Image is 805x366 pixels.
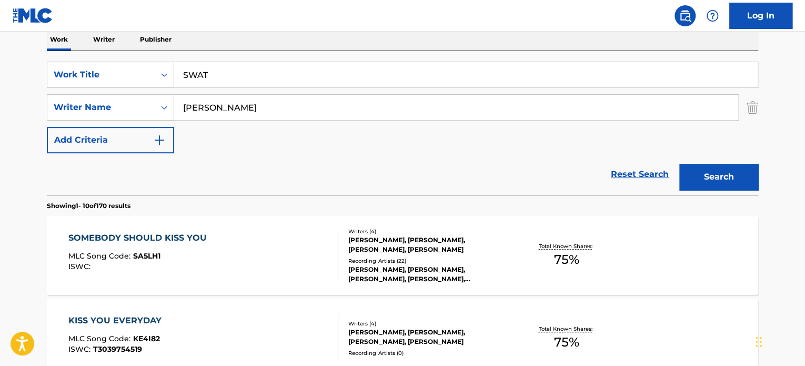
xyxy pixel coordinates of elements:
div: Writer Name [54,101,148,114]
p: Publisher [137,28,175,51]
div: KISS YOU EVERYDAY [68,314,167,327]
span: 75 % [554,250,579,269]
a: Log In [729,3,792,29]
span: ISWC : [68,262,93,271]
span: 75 % [554,333,579,352]
iframe: Chat Widget [752,315,805,366]
div: [PERSON_NAME], [PERSON_NAME], [PERSON_NAME], [PERSON_NAME], [PERSON_NAME] [348,265,507,284]
button: Add Criteria [47,127,174,153]
span: MLC Song Code : [68,334,133,343]
a: Reset Search [606,163,674,186]
p: Total Known Shares: [538,242,595,250]
p: Work [47,28,71,51]
img: 9d2ae6d4665cec9f34b9.svg [153,134,166,146]
div: Recording Artists ( 0 ) [348,349,507,357]
div: Help [702,5,723,26]
span: SA5LH1 [133,251,160,261]
div: SOMEBODY SHOULD KISS YOU [68,232,212,244]
div: [PERSON_NAME], [PERSON_NAME], [PERSON_NAME], [PERSON_NAME] [348,328,507,347]
div: Recording Artists ( 22 ) [348,257,507,265]
span: T3039754519 [93,344,142,354]
img: Delete Criterion [747,94,758,121]
button: Search [679,164,758,190]
p: Writer [90,28,118,51]
div: Writers ( 4 ) [348,320,507,328]
span: MLC Song Code : [68,251,133,261]
div: Writers ( 4 ) [348,227,507,235]
div: Drag [756,326,762,358]
form: Search Form [47,62,758,195]
p: Total Known Shares: [538,325,595,333]
img: help [706,9,719,22]
div: [PERSON_NAME], [PERSON_NAME], [PERSON_NAME], [PERSON_NAME] [348,235,507,254]
p: Showing 1 - 10 of 170 results [47,201,130,211]
a: Public Search [675,5,696,26]
div: Work Title [54,68,148,81]
img: MLC Logo [13,8,53,23]
span: ISWC : [68,344,93,354]
img: search [679,9,691,22]
a: SOMEBODY SHOULD KISS YOUMLC Song Code:SA5LH1ISWC:Writers (4)[PERSON_NAME], [PERSON_NAME], [PERSON... [47,216,758,295]
span: KE4I82 [133,334,160,343]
